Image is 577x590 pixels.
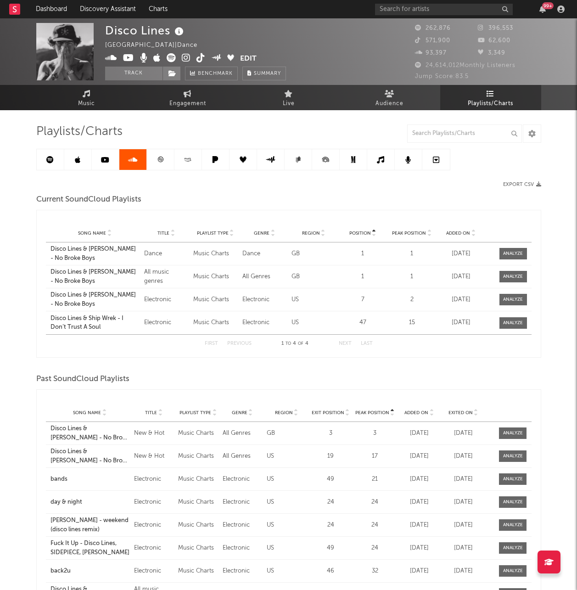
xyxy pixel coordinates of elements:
[198,68,233,79] span: Benchmark
[50,314,140,332] a: Disco Lines & Ship Wrek - I Don’t Trust A Soul
[399,544,439,553] div: [DATE]
[254,230,269,236] span: Genre
[205,341,218,346] button: First
[404,410,428,416] span: Added On
[440,85,541,110] a: Playlists/Charts
[50,291,140,309] a: Disco Lines & [PERSON_NAME] - No Broke Boys
[399,475,439,484] div: [DATE]
[415,25,451,31] span: 262,876
[145,410,157,416] span: Title
[390,318,434,327] div: 15
[223,475,262,484] div: Electronic
[105,23,186,38] div: Disco Lines
[291,272,336,281] div: GB
[223,429,262,438] div: All Genres
[355,410,389,416] span: Peak Position
[134,567,174,576] div: Electronic
[193,272,238,281] div: Music Charts
[193,318,238,327] div: Music Charts
[185,67,238,80] a: Benchmark
[539,6,546,13] button: 99+
[399,498,439,507] div: [DATE]
[298,342,303,346] span: of
[399,521,439,530] div: [DATE]
[439,249,483,258] div: [DATE]
[311,498,350,507] div: 24
[50,424,130,442] a: Disco Lines & [PERSON_NAME] - No Broke Boys
[193,295,238,304] div: Music Charts
[542,2,554,9] div: 99 +
[267,475,306,484] div: US
[349,230,371,236] span: Position
[312,410,344,416] span: Exit Position
[415,62,515,68] span: 24,614,012 Monthly Listeners
[399,429,439,438] div: [DATE]
[267,521,306,530] div: US
[468,98,513,109] span: Playlists/Charts
[197,230,229,236] span: Playlist Type
[254,71,281,76] span: Summary
[267,544,306,553] div: US
[144,318,189,327] div: Electronic
[390,272,434,281] div: 1
[478,50,505,56] span: 3,349
[375,4,513,15] input: Search for artists
[443,429,483,438] div: [DATE]
[50,245,140,263] div: Disco Lines & [PERSON_NAME] - No Broke Boys
[341,295,385,304] div: 7
[78,98,95,109] span: Music
[267,452,306,461] div: US
[283,98,295,109] span: Live
[50,447,130,465] a: Disco Lines & [PERSON_NAME] - No Broke Boys
[439,318,483,327] div: [DATE]
[36,374,129,385] span: Past SoundCloud Playlists
[227,341,252,346] button: Previous
[375,98,403,109] span: Audience
[134,544,174,553] div: Electronic
[134,475,174,484] div: Electronic
[446,230,470,236] span: Added On
[478,25,513,31] span: 396,553
[478,38,510,44] span: 62,600
[178,475,218,484] div: Music Charts
[311,429,350,438] div: 3
[355,498,395,507] div: 24
[355,567,395,576] div: 32
[355,544,395,553] div: 24
[439,272,483,281] div: [DATE]
[267,429,306,438] div: GB
[267,567,306,576] div: US
[50,567,130,576] div: back2u
[341,249,385,258] div: 1
[50,516,130,534] a: [PERSON_NAME] - weekend (disco lines remix)
[443,567,483,576] div: [DATE]
[355,475,395,484] div: 21
[36,126,123,137] span: Playlists/Charts
[223,567,262,576] div: Electronic
[339,341,352,346] button: Next
[242,272,287,281] div: All Genres
[36,194,141,205] span: Current SoundCloud Playlists
[399,567,439,576] div: [DATE]
[311,475,350,484] div: 49
[178,498,218,507] div: Music Charts
[443,452,483,461] div: [DATE]
[275,410,293,416] span: Region
[50,475,130,484] a: bands
[361,341,373,346] button: Last
[223,521,262,530] div: Electronic
[193,249,238,258] div: Music Charts
[439,295,483,304] div: [DATE]
[443,544,483,553] div: [DATE]
[144,268,189,286] div: All music genres
[157,230,169,236] span: Title
[242,67,286,80] button: Summary
[270,338,320,349] div: 1 4 4
[223,544,262,553] div: Electronic
[286,342,291,346] span: to
[415,50,447,56] span: 93,397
